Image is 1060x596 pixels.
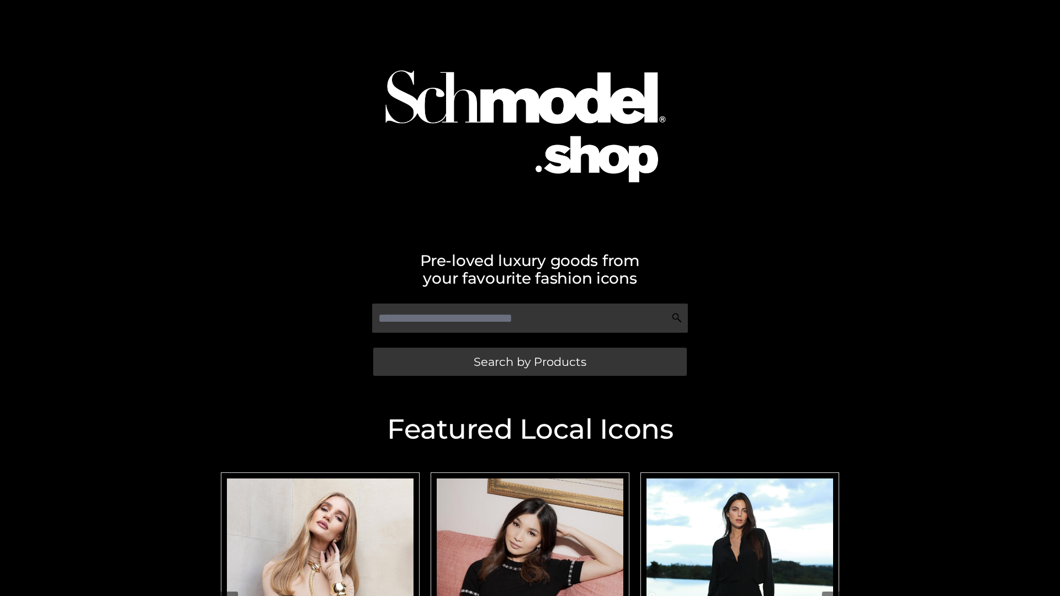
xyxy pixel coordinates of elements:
h2: Pre-loved luxury goods from your favourite fashion icons [215,252,845,287]
h2: Featured Local Icons​ [215,416,845,443]
img: Search Icon [671,312,682,323]
span: Search by Products [474,356,586,368]
a: Search by Products [373,348,687,376]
